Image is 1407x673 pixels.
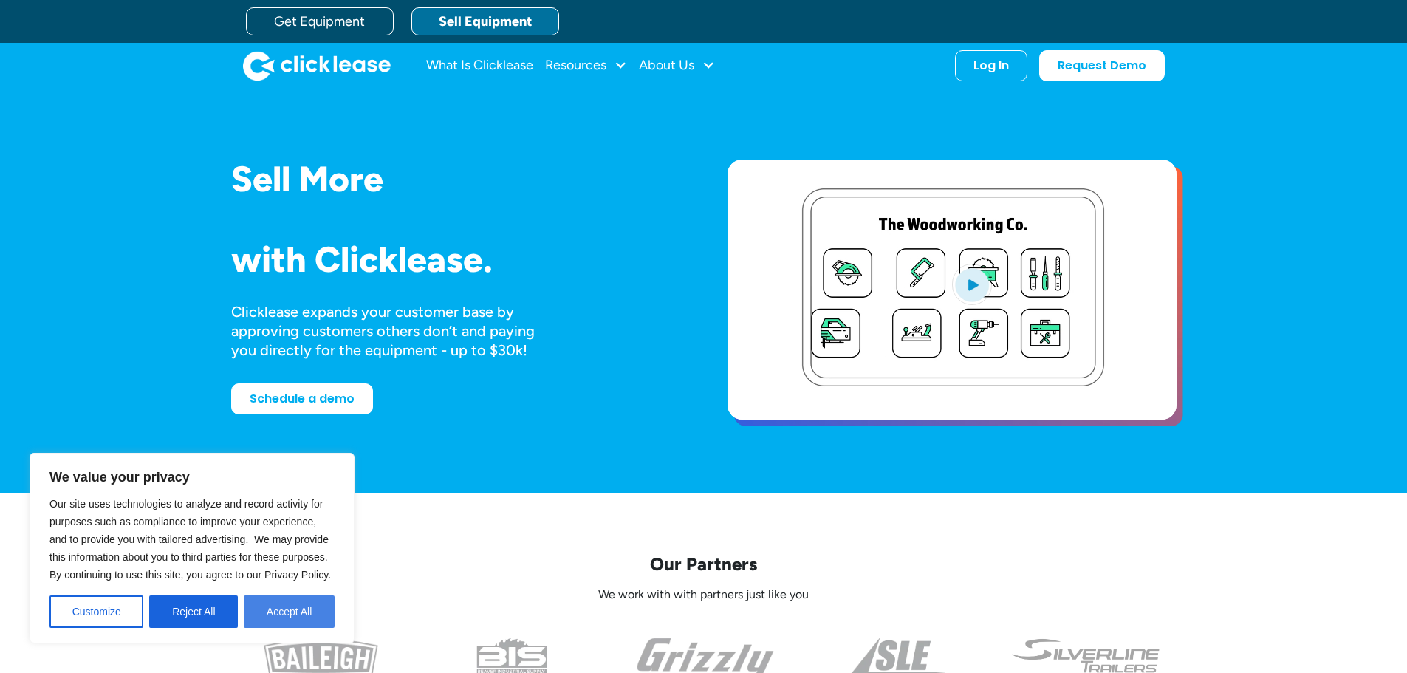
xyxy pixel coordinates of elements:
button: Reject All [149,595,238,628]
a: open lightbox [728,160,1177,420]
h1: Sell More [231,160,680,199]
p: We work with with partners just like you [231,587,1177,603]
button: Accept All [244,595,335,628]
div: About Us [639,51,715,81]
button: Customize [49,595,143,628]
a: What Is Clicklease [426,51,533,81]
a: Schedule a demo [231,383,373,414]
span: Our site uses technologies to analyze and record activity for purposes such as compliance to impr... [49,498,331,581]
a: Request Demo [1039,50,1165,81]
a: Sell Equipment [411,7,559,35]
img: Clicklease logo [243,51,391,81]
img: Blue play button logo on a light blue circular background [952,264,992,305]
div: Clicklease expands your customer base by approving customers others don’t and paying you directly... [231,302,562,360]
a: Get Equipment [246,7,394,35]
div: Log In [973,58,1009,73]
a: home [243,51,391,81]
div: We value your privacy [30,453,355,643]
p: We value your privacy [49,468,335,486]
div: Resources [545,51,627,81]
h1: with Clicklease. [231,240,680,279]
p: Our Partners [231,553,1177,575]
